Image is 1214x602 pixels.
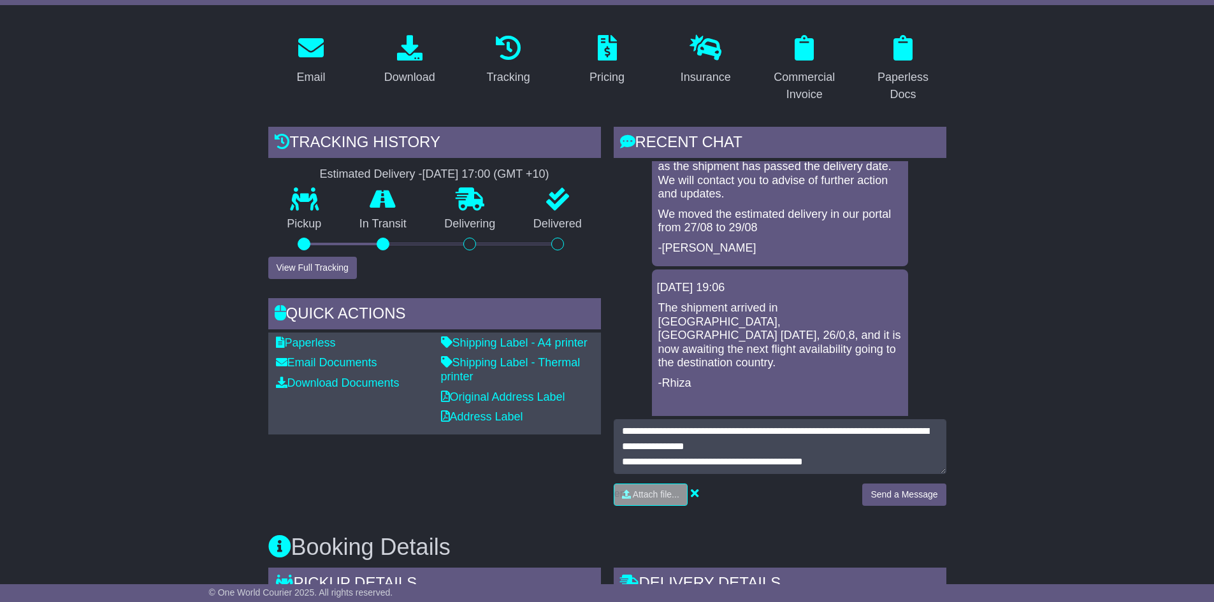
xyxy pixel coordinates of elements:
a: Original Address Label [441,391,565,403]
p: Delivered [514,217,601,231]
button: Send a Message [862,484,946,506]
a: Shipping Label - Thermal printer [441,356,581,383]
a: Download Documents [276,376,400,389]
a: Tracking [478,31,538,90]
div: Download [384,69,435,86]
div: Pricing [589,69,625,86]
a: Address Label [441,410,523,423]
div: [DATE] 17:00 (GMT +10) [423,168,549,182]
div: Delivery Details [614,568,946,602]
p: An enquiry has been lodged to know the shipment's status and estimated delivery date as the shipm... [658,133,902,201]
p: -Rhiza [658,376,902,391]
a: Email Documents [276,356,377,369]
a: Paperless Docs [860,31,946,108]
h3: Booking Details [268,534,946,560]
p: -[PERSON_NAME] [658,241,902,255]
a: Download [376,31,444,90]
p: The shipment arrived in [GEOGRAPHIC_DATA], [GEOGRAPHIC_DATA] [DATE], 26/0,8, and it is now awaiti... [658,301,902,370]
div: Quick Actions [268,298,601,333]
div: Insurance [681,69,731,86]
a: Paperless [276,336,336,349]
div: Tracking [486,69,530,86]
div: [DATE] 19:06 [657,281,903,295]
div: Tracking history [268,127,601,161]
a: Insurance [672,31,739,90]
div: Estimated Delivery - [268,168,601,182]
button: View Full Tracking [268,257,357,279]
div: Commercial Invoice [770,69,839,103]
p: In Transit [340,217,426,231]
a: Pricing [581,31,633,90]
a: Email [288,31,333,90]
div: Paperless Docs [869,69,938,103]
a: Commercial Invoice [762,31,848,108]
div: RECENT CHAT [614,127,946,161]
p: Pickup [268,217,341,231]
span: © One World Courier 2025. All rights reserved. [209,587,393,598]
p: Delivering [426,217,515,231]
p: We moved the estimated delivery in our portal from 27/08 to 29/08 [658,208,902,235]
a: Shipping Label - A4 printer [441,336,588,349]
div: Pickup Details [268,568,601,602]
div: Email [296,69,325,86]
